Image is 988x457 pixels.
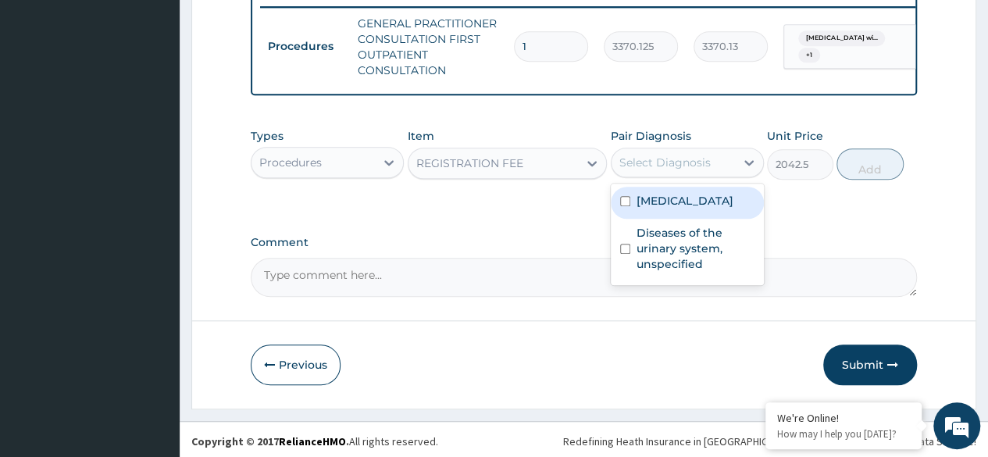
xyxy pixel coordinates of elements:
span: We're online! [91,132,216,290]
div: Minimize live chat window [256,8,294,45]
span: + 1 [798,48,820,63]
a: RelianceHMO [279,434,346,448]
label: Types [251,130,284,143]
strong: Copyright © 2017 . [191,434,349,448]
textarea: Type your message and hit 'Enter' [8,297,298,352]
label: [MEDICAL_DATA] [637,193,733,209]
button: Previous [251,345,341,385]
td: Procedures [260,32,350,61]
div: Chat with us now [81,87,262,108]
div: Redefining Heath Insurance in [GEOGRAPHIC_DATA] using Telemedicine and Data Science! [563,434,976,449]
button: Add [836,148,903,180]
label: Diseases of the urinary system, unspecified [637,225,754,272]
p: How may I help you today? [777,427,910,441]
div: REGISTRATION FEE [416,155,523,171]
span: [MEDICAL_DATA] wi... [798,30,885,46]
td: GENERAL PRACTITIONER CONSULTATION FIRST OUTPATIENT CONSULTATION [350,8,506,86]
label: Comment [251,236,917,249]
div: Select Diagnosis [619,155,711,170]
button: Submit [823,345,917,385]
div: We're Online! [777,411,910,425]
img: d_794563401_company_1708531726252_794563401 [29,78,63,117]
label: Unit Price [767,128,823,144]
div: Procedures [259,155,322,170]
label: Item [408,128,434,144]
label: Pair Diagnosis [611,128,691,144]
